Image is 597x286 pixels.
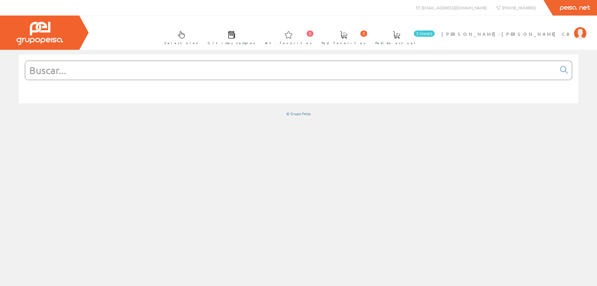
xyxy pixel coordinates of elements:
div: © Grupo Peisa [19,111,578,116]
a: Selectores [158,26,201,49]
span: Últimas compras [208,40,255,46]
a: 3 línea/s Pedido actual [369,26,436,49]
span: 3 línea/s [414,30,435,37]
input: Buscar... [25,61,557,80]
span: Pedido actual [375,40,418,46]
span: Selectores [164,40,198,46]
span: [PHONE_NUMBER] [502,5,536,10]
span: Art. favoritos [265,40,312,46]
img: Grupo Peisa [16,22,63,45]
span: Ped. favoritos [322,40,366,46]
span: [PERSON_NAME]-[PERSON_NAME] CB [442,31,571,37]
span: 0 [360,30,367,37]
a: Últimas compras [201,26,258,49]
span: 0 [307,30,313,37]
span: [EMAIL_ADDRESS][DOMAIN_NAME] [422,5,487,10]
a: [PERSON_NAME]-[PERSON_NAME] CB [442,26,586,32]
